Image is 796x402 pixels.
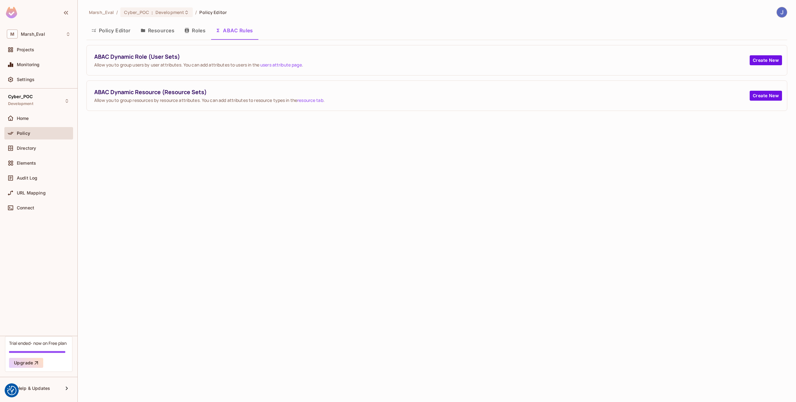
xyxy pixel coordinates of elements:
[94,53,750,61] span: ABAC Dynamic Role (User Sets)
[94,88,750,96] span: ABAC Dynamic Resource (Resource Sets)
[124,9,149,15] span: Cyber_POC
[21,32,45,37] span: Workspace: Marsh_Eval
[17,190,46,195] span: URL Mapping
[116,9,118,15] li: /
[17,205,34,210] span: Connect
[750,55,782,65] button: Create New
[89,9,114,15] span: the active workspace
[86,23,136,38] button: Policy Editor
[155,9,184,15] span: Development
[9,358,43,368] button: Upgrade
[211,23,258,38] button: ABAC Rules
[94,62,750,68] span: Allow you to group users by user attributes. You can add attributes to users in the .
[7,30,18,39] span: M
[17,386,50,391] span: Help & Updates
[199,9,227,15] span: Policy Editor
[17,146,36,151] span: Directory
[94,97,750,103] span: Allow you to group resources by resource attributes. You can add attributes to resource types in ...
[7,386,16,395] img: Revisit consent button
[17,116,29,121] span: Home
[9,340,67,346] div: Trial ended- now on Free plan
[6,7,17,18] img: SReyMgAAAABJRU5ErkJggg==
[17,176,37,180] span: Audit Log
[17,47,34,52] span: Projects
[777,7,787,17] img: Jose Basanta
[8,94,33,99] span: Cyber_POC
[195,9,197,15] li: /
[151,10,153,15] span: :
[297,97,323,103] a: resource tab
[17,62,40,67] span: Monitoring
[17,77,35,82] span: Settings
[260,62,302,68] a: users attribute page
[7,386,16,395] button: Consent Preferences
[17,131,30,136] span: Policy
[136,23,179,38] button: Resources
[8,101,33,106] span: Development
[17,161,36,166] span: Elements
[179,23,211,38] button: Roles
[750,91,782,101] button: Create New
